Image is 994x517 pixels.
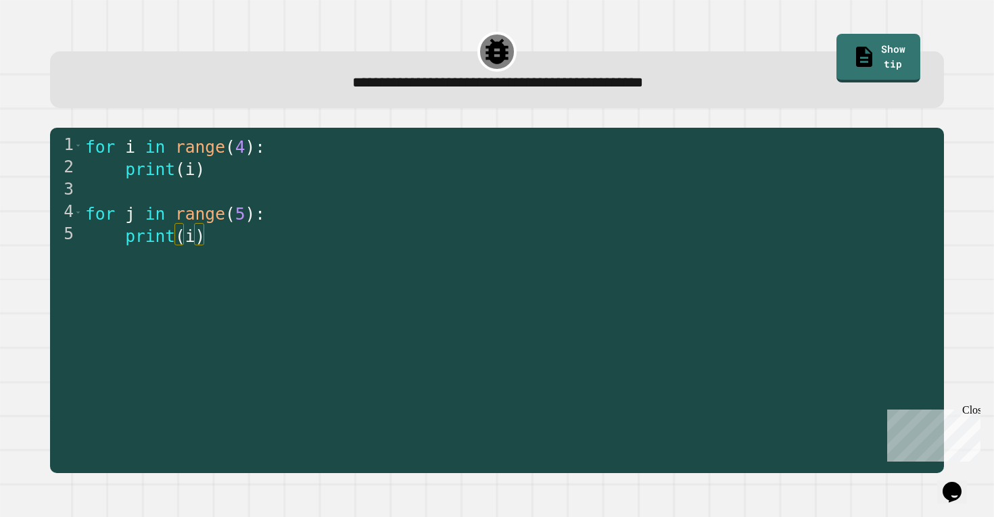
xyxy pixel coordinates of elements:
span: range [175,204,225,224]
div: 1 [50,134,82,157]
iframe: chat widget [937,463,980,503]
span: 5 [235,204,245,224]
span: ( [175,226,185,246]
span: ) [245,137,256,157]
span: j [125,204,135,224]
span: print [125,159,175,179]
div: Chat with us now!Close [5,5,93,86]
span: Toggle code folding, rows 4 through 5 [74,201,82,224]
span: in [145,137,166,157]
span: range [175,137,225,157]
span: i [125,137,135,157]
span: 4 [235,137,245,157]
a: Show tip [836,34,920,82]
span: : [255,204,265,224]
span: print [125,226,175,246]
span: ) [195,159,206,179]
span: ( [175,159,185,179]
span: in [145,204,166,224]
span: ( [225,204,235,224]
div: 4 [50,201,82,224]
span: for [85,137,115,157]
iframe: chat widget [882,404,980,462]
div: 3 [50,179,82,201]
span: i [185,159,195,179]
div: 5 [50,224,82,246]
div: 2 [50,157,82,179]
span: ) [195,226,206,246]
span: for [85,204,115,224]
span: i [185,226,195,246]
span: : [255,137,265,157]
span: Toggle code folding, rows 1 through 2 [74,134,82,157]
span: ( [225,137,235,157]
span: ) [245,204,256,224]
